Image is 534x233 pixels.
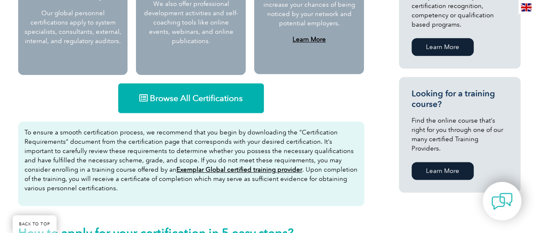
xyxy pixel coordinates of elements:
[24,8,122,46] p: Our global personnel certifications apply to system specialists, consultants, external, internal,...
[176,166,302,173] a: Exemplar Global certified training provider
[412,162,474,180] a: Learn More
[118,83,264,113] a: Browse All Certifications
[412,38,474,56] a: Learn More
[13,215,57,233] a: BACK TO TOP
[521,3,531,11] img: en
[412,116,508,153] p: Find the online course that’s right for you through one of our many certified Training Providers.
[412,88,508,110] h3: Looking for a training course?
[293,36,326,43] a: Learn More
[150,94,243,102] span: Browse All Certifications
[24,128,358,193] p: To ensure a smooth certification process, we recommend that you begin by downloading the “Certifi...
[491,191,512,212] img: contact-chat.png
